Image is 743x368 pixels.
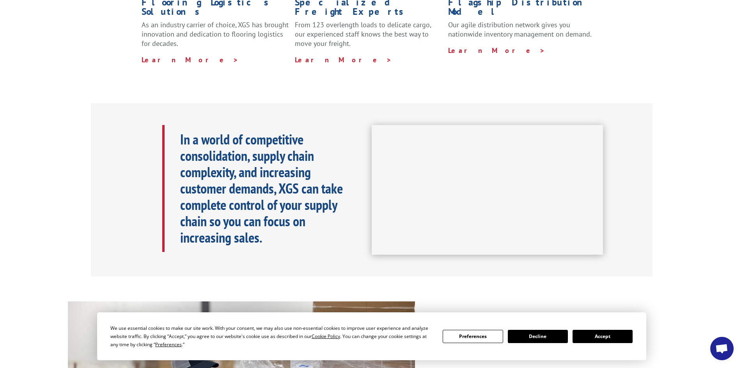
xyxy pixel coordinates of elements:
[110,324,433,349] div: We use essential cookies to make our site work. With your consent, we may also use non-essential ...
[448,20,592,39] span: Our agile distribution network gives you nationwide inventory management on demand.
[155,341,182,348] span: Preferences
[443,330,503,343] button: Preferences
[142,55,239,64] a: Learn More >
[97,312,646,360] div: Cookie Consent Prompt
[372,125,603,255] iframe: XGS Logistics Solutions
[573,330,633,343] button: Accept
[295,55,392,64] a: Learn More >
[710,337,734,360] div: Open chat
[180,130,343,247] b: In a world of competitive consolidation, supply chain complexity, and increasing customer demands...
[448,46,545,55] a: Learn More >
[295,20,442,55] p: From 123 overlength loads to delicate cargo, our experienced staff knows the best way to move you...
[312,333,340,340] span: Cookie Policy
[508,330,568,343] button: Decline
[142,20,289,48] span: As an industry carrier of choice, XGS has brought innovation and dedication to flooring logistics...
